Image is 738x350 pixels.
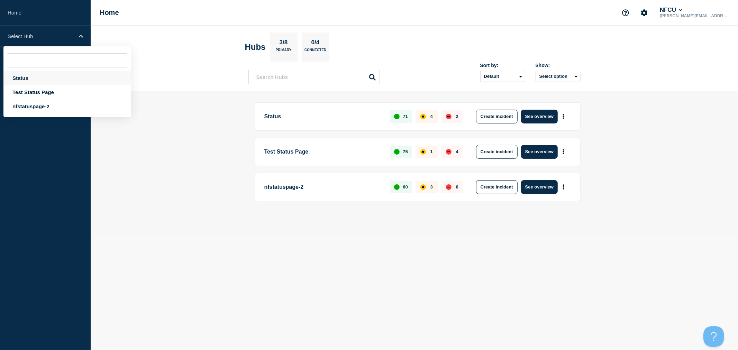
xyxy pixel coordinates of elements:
[403,184,408,190] p: 60
[521,110,558,123] button: See overview
[3,71,131,85] div: Status
[559,110,568,123] button: More actions
[536,71,581,82] button: Select option
[245,42,266,52] h2: Hubs
[309,39,322,48] p: 0/4
[403,114,408,119] p: 71
[264,145,382,159] p: Test Status Page
[3,99,131,113] div: nfstatuspage-2
[476,180,518,194] button: Create incident
[394,114,400,119] div: up
[521,145,558,159] button: See overview
[476,145,518,159] button: Create incident
[456,184,458,190] p: 0
[420,149,426,155] div: affected
[480,71,525,82] select: Sort by
[394,149,400,155] div: up
[304,48,326,55] p: Connected
[456,114,458,119] p: 2
[100,9,119,17] h1: Home
[420,184,426,190] div: affected
[637,6,652,20] button: Account settings
[8,33,74,39] p: Select Hub
[480,63,525,68] div: Sort by:
[248,70,380,84] input: Search Hubs
[264,110,382,123] p: Status
[430,149,433,154] p: 1
[430,114,433,119] p: 4
[618,6,633,20] button: Support
[420,114,426,119] div: affected
[703,326,724,347] iframe: Help Scout Beacon - Open
[430,184,433,190] p: 3
[446,149,452,155] div: down
[446,114,452,119] div: down
[277,39,290,48] p: 3/8
[658,7,684,13] button: NFCU
[3,85,131,99] div: Test Status Page
[276,48,292,55] p: Primary
[559,145,568,158] button: More actions
[394,184,400,190] div: up
[264,180,382,194] p: nfstatuspage-2
[476,110,518,123] button: Create incident
[536,63,581,68] div: Show:
[658,13,730,18] p: [PERSON_NAME][EMAIL_ADDRESS][DOMAIN_NAME]
[403,149,408,154] p: 75
[559,181,568,193] button: More actions
[521,180,558,194] button: See overview
[446,184,452,190] div: down
[456,149,458,154] p: 4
